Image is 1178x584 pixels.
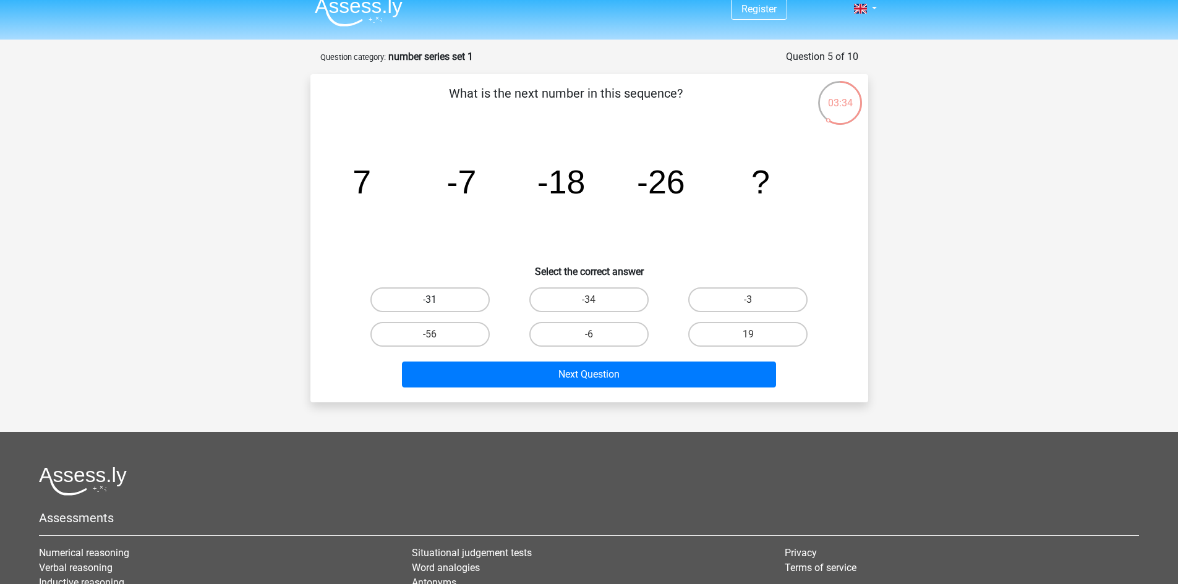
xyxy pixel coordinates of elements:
div: 03:34 [817,80,863,111]
label: -6 [529,322,649,347]
a: Terms of service [785,562,856,573]
p: What is the next number in this sequence? [330,84,802,121]
a: Privacy [785,547,817,559]
label: 19 [688,322,808,347]
tspan: ? [751,163,770,200]
h5: Assessments [39,510,1139,525]
strong: number series set 1 [388,51,473,62]
a: Numerical reasoning [39,547,129,559]
h6: Select the correct answer [330,256,848,277]
tspan: -18 [537,163,585,200]
a: Verbal reasoning [39,562,113,573]
a: Word analogies [412,562,480,573]
a: Register [741,3,777,15]
small: Question category: [320,53,386,62]
label: -56 [370,322,490,347]
button: Next Question [402,362,776,387]
tspan: -26 [637,163,685,200]
div: Question 5 of 10 [786,49,858,64]
label: -34 [529,287,649,312]
img: Assessly logo [39,467,127,496]
a: Situational judgement tests [412,547,532,559]
label: -31 [370,287,490,312]
label: -3 [688,287,808,312]
tspan: -7 [446,163,476,200]
tspan: 7 [352,163,371,200]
